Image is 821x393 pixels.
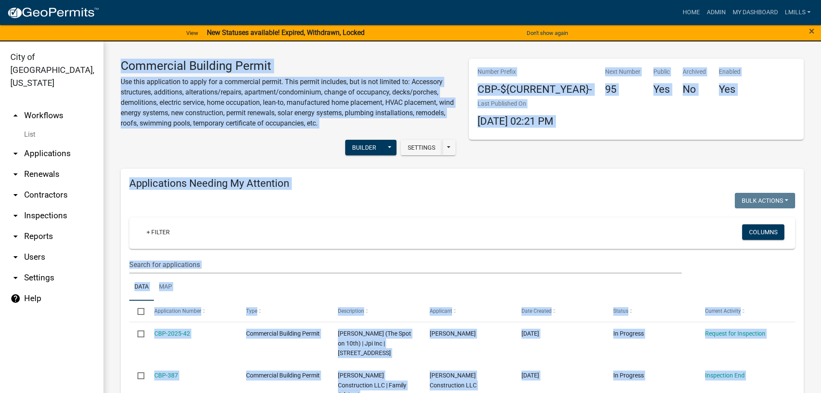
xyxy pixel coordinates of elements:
[10,110,21,121] i: arrow_drop_up
[10,190,21,200] i: arrow_drop_down
[330,301,421,321] datatable-header-cell: Description
[10,169,21,179] i: arrow_drop_down
[613,330,644,337] span: In Progress
[246,372,320,379] span: Commercial Building Permit
[10,231,21,242] i: arrow_drop_down
[729,4,781,21] a: My Dashboard
[478,99,553,108] p: Last Published On
[237,301,329,321] datatable-header-cell: Type
[809,25,815,37] span: ×
[338,330,411,357] span: Dujuan Presley (The Spot on 10th) | Jpi Inc | 1710 EAST TENTH STREET
[605,83,640,96] h4: 95
[121,77,456,129] p: Use this application to apply for a commercial permit. This permit includes, but is not limited t...
[154,372,178,379] a: CBP-387
[10,211,21,221] i: arrow_drop_down
[430,372,477,389] span: JC Mohr Construction LLC
[430,330,476,337] span: Linda MILLS
[129,177,795,190] h4: Applications Needing My Attention
[697,301,789,321] datatable-header-cell: Current Activity
[478,115,553,127] span: [DATE] 02:21 PM
[705,330,765,337] a: Request for Inspection
[653,83,670,96] h4: Yes
[719,83,740,96] h4: Yes
[345,140,383,155] button: Builder
[478,83,592,96] h4: CBP-${CURRENT_YEAR}-
[513,301,605,321] datatable-header-cell: Date Created
[719,67,740,76] p: Enabled
[129,274,154,301] a: Data
[605,67,640,76] p: Next Number
[140,224,177,240] a: + Filter
[183,26,202,40] a: View
[521,330,539,337] span: 04/07/2025
[421,301,513,321] datatable-header-cell: Applicant
[742,224,784,240] button: Columns
[781,4,814,21] a: lmills
[809,26,815,36] button: Close
[10,252,21,262] i: arrow_drop_down
[613,372,644,379] span: In Progress
[401,140,442,155] button: Settings
[683,67,706,76] p: Archived
[679,4,703,21] a: Home
[129,256,682,274] input: Search for applications
[146,301,237,321] datatable-header-cell: Application Number
[521,308,552,314] span: Date Created
[154,330,190,337] a: CBP-2025-42
[246,308,257,314] span: Type
[523,26,571,40] button: Don't show again
[705,372,745,379] a: Inspection End
[521,372,539,379] span: 10/03/2024
[478,67,592,76] p: Number Prefix
[10,148,21,159] i: arrow_drop_down
[207,28,365,37] strong: New Statuses available! Expired, Withdrawn, Locked
[735,193,795,208] button: Bulk Actions
[129,301,146,321] datatable-header-cell: Select
[154,308,201,314] span: Application Number
[338,308,364,314] span: Description
[10,293,21,304] i: help
[10,273,21,283] i: arrow_drop_down
[703,4,729,21] a: Admin
[246,330,320,337] span: Commercial Building Permit
[430,308,452,314] span: Applicant
[613,308,628,314] span: Status
[705,308,741,314] span: Current Activity
[154,274,177,301] a: Map
[683,83,706,96] h4: No
[121,59,456,73] h3: Commercial Building Permit
[653,67,670,76] p: Public
[605,301,697,321] datatable-header-cell: Status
